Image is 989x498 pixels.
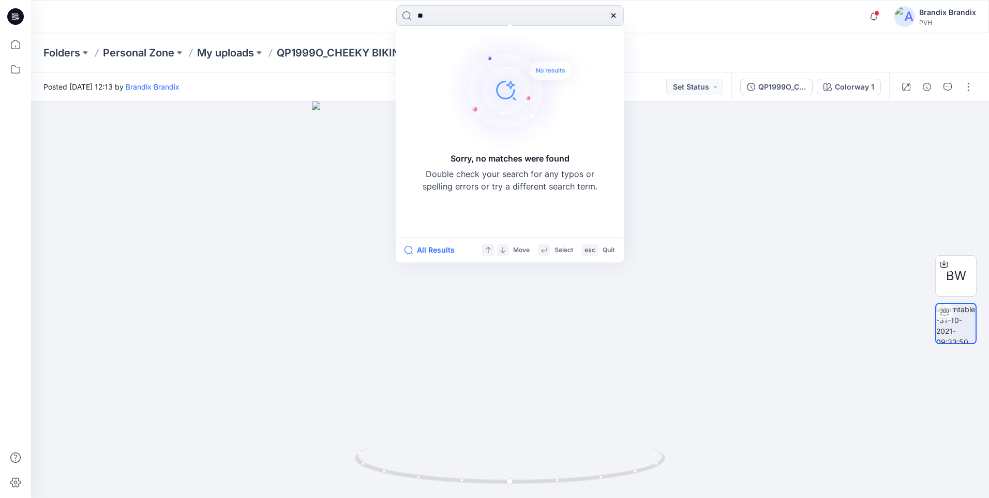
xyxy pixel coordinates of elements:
a: My uploads [197,46,254,60]
div: PVH [919,19,976,26]
p: esc [585,245,595,256]
p: Quit [603,245,615,256]
a: Personal Zone [103,46,174,60]
a: Brandix Brandix [126,82,179,91]
span: Posted [DATE] 12:13 by [43,81,179,92]
button: QP1999O_CHEEKY BIKINI 3PK_V01 [740,79,813,95]
button: Colorway 1 [817,79,881,95]
p: Select [555,245,573,256]
div: Colorway 1 [835,81,874,93]
div: Brandix Brandix [919,6,976,19]
span: BW [946,267,966,285]
p: Double check your search for any typos or spelling errors or try a different search term. [422,168,598,193]
img: Sorry, no matches were found [446,28,591,152]
h5: Sorry, no matches were found [451,152,570,165]
button: Details [919,79,935,95]
button: All Results [404,244,461,256]
div: QP1999O_CHEEKY BIKINI 3PK_V01 [758,81,806,93]
p: Move [513,245,530,256]
p: QP1999O_CHEEKY BIKINI 3PK_V01 [277,46,448,60]
img: turntable-31-10-2021-09:33:50 [936,304,976,343]
img: avatar [894,6,915,27]
a: Folders [43,46,80,60]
